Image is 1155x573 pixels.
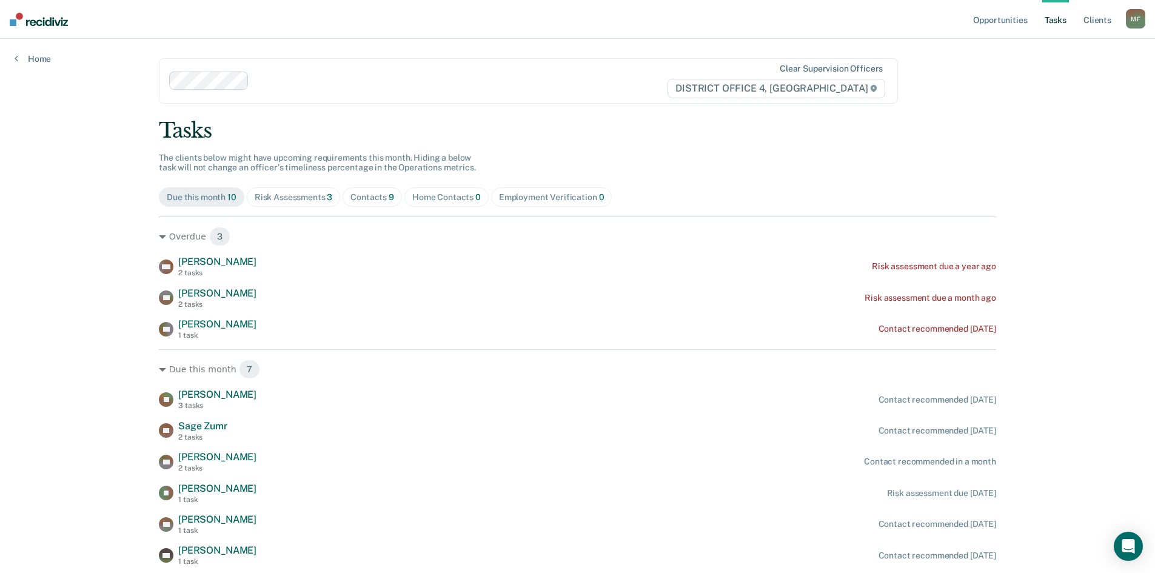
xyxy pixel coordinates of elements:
span: [PERSON_NAME] [178,389,256,400]
div: Open Intercom Messenger [1114,532,1143,561]
span: [PERSON_NAME] [178,545,256,556]
span: [PERSON_NAME] [178,451,256,463]
div: Due this month [167,192,236,203]
div: Risk assessment due a year ago [872,261,996,272]
span: 10 [227,192,236,202]
div: Contact recommended [DATE] [879,551,996,561]
div: Risk assessment due [DATE] [887,488,996,498]
span: The clients below might have upcoming requirements this month. Hiding a below task will not chang... [159,153,476,173]
span: [PERSON_NAME] [178,287,256,299]
div: Contact recommended [DATE] [879,324,996,334]
span: Sage Zumr [178,420,227,432]
div: Tasks [159,118,996,143]
div: 1 task [178,557,256,566]
div: 1 task [178,526,256,535]
div: Clear supervision officers [780,64,883,74]
div: 1 task [178,331,256,340]
div: Overdue 3 [159,227,996,246]
span: [PERSON_NAME] [178,483,256,494]
img: Recidiviz [10,13,68,26]
a: Home [15,53,51,64]
div: 1 task [178,495,256,504]
div: Contact recommended [DATE] [879,395,996,405]
div: Contact recommended in a month [864,457,996,467]
span: 3 [209,227,230,246]
span: 0 [599,192,604,202]
div: 2 tasks [178,269,256,277]
div: 2 tasks [178,300,256,309]
div: Risk assessment due a month ago [865,293,996,303]
div: Contact recommended [DATE] [879,519,996,529]
span: 3 [327,192,332,202]
div: 2 tasks [178,464,256,472]
div: 3 tasks [178,401,256,410]
div: Due this month 7 [159,360,996,379]
div: Home Contacts [412,192,481,203]
span: [PERSON_NAME] [178,256,256,267]
span: 0 [475,192,481,202]
span: [PERSON_NAME] [178,514,256,525]
div: Contacts [350,192,394,203]
button: MF [1126,9,1145,28]
div: Employment Verification [499,192,604,203]
div: Contact recommended [DATE] [879,426,996,436]
span: [PERSON_NAME] [178,318,256,330]
div: M F [1126,9,1145,28]
span: 7 [239,360,260,379]
span: 9 [389,192,394,202]
span: DISTRICT OFFICE 4, [GEOGRAPHIC_DATA] [668,79,885,98]
div: Risk Assessments [255,192,333,203]
div: 2 tasks [178,433,227,441]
